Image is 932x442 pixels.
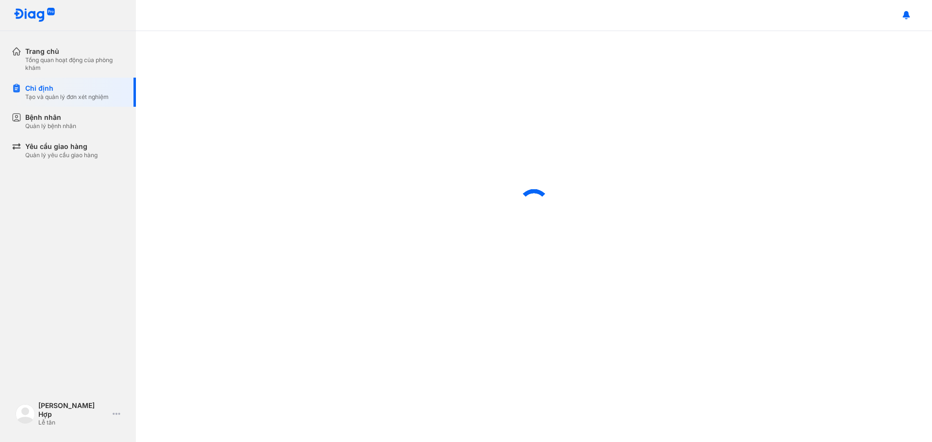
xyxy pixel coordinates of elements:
[16,404,35,424] img: logo
[38,401,109,419] div: [PERSON_NAME] Hợp
[25,47,124,56] div: Trang chủ
[25,93,109,101] div: Tạo và quản lý đơn xét nghiệm
[25,122,76,130] div: Quản lý bệnh nhân
[25,151,98,159] div: Quản lý yêu cầu giao hàng
[25,56,124,72] div: Tổng quan hoạt động của phòng khám
[38,419,109,426] div: Lễ tân
[14,8,55,23] img: logo
[25,83,109,93] div: Chỉ định
[25,142,98,151] div: Yêu cầu giao hàng
[25,113,76,122] div: Bệnh nhân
